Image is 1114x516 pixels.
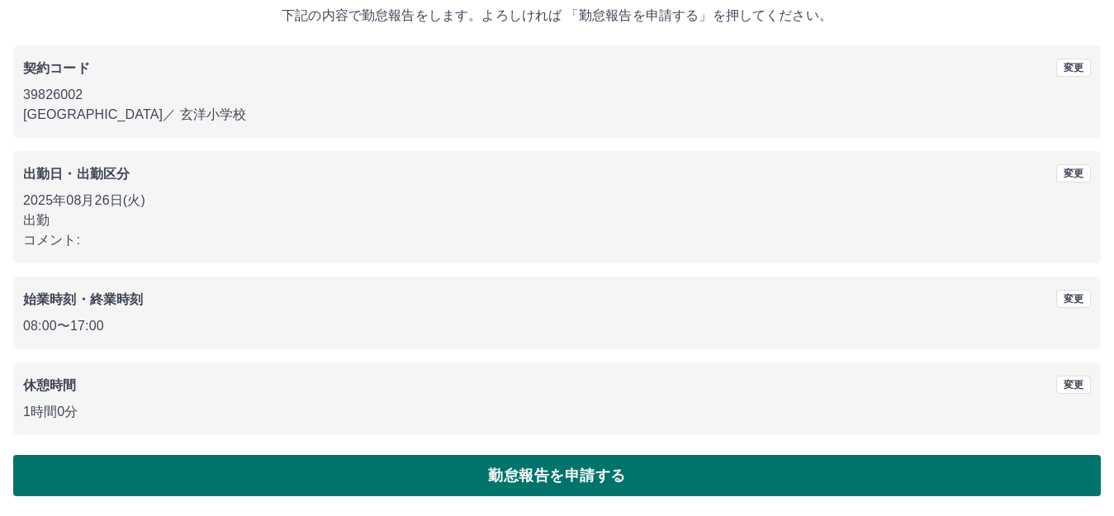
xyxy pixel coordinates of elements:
p: 1時間0分 [23,402,1091,422]
p: 出勤 [23,211,1091,230]
p: [GEOGRAPHIC_DATA] ／ 玄洋小学校 [23,105,1091,125]
button: 勤怠報告を申請する [13,455,1101,496]
b: 休憩時間 [23,378,77,392]
p: コメント: [23,230,1091,250]
b: 契約コード [23,61,90,75]
button: 変更 [1056,290,1091,308]
button: 変更 [1056,164,1091,182]
p: 2025年08月26日(火) [23,191,1091,211]
b: 出勤日・出勤区分 [23,167,130,181]
p: 39826002 [23,85,1091,105]
button: 変更 [1056,376,1091,394]
p: 下記の内容で勤怠報告をします。よろしければ 「勤怠報告を申請する」を押してください。 [13,6,1101,26]
b: 始業時刻・終業時刻 [23,292,143,306]
button: 変更 [1056,59,1091,77]
p: 08:00 〜 17:00 [23,316,1091,336]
